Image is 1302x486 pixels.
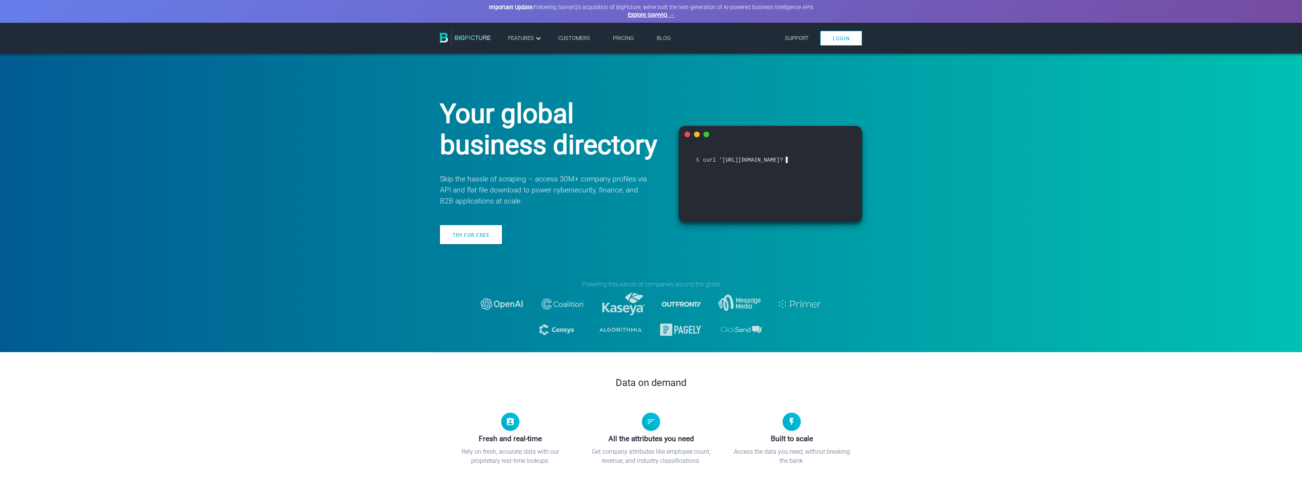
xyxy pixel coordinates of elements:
span: curl '[URL][DOMAIN_NAME]? [696,154,845,165]
img: logo-coalition-2.svg [541,299,584,310]
p: Skip the hassle of scraping – access 30M+ company profiles via API and flat file download to powe... [440,174,648,206]
h2: Data on demand [440,377,862,388]
img: logo-algorithmia.svg [599,328,642,332]
img: logo-kaseya.svg [602,293,645,315]
p: Access the data you need, without breaking the bank. [730,447,853,465]
p: Rely on fresh, accurate data with our proprietary real-time lookups. [449,447,572,465]
img: logo-primer.svg [779,300,821,308]
h3: All the attributes you need [590,434,712,443]
img: logo-openai.svg [481,298,523,310]
p: Get company attributes like employee count, revenue, and industry classifications. [590,447,712,465]
img: logo-outfront.svg [660,283,703,326]
img: BigPicture.io [440,30,491,45]
a: Features [508,34,543,43]
h3: Fresh and real-time [449,434,572,443]
img: logo-clicksend.svg [721,326,764,334]
img: logo-censys.svg [538,322,581,337]
a: Try for free [440,225,502,244]
img: logo-pagely.svg [660,324,703,336]
h3: Built to scale [730,434,853,443]
a: Login [820,31,862,46]
img: message-media.svg [718,295,761,313]
h1: Your global business directory [440,98,660,160]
